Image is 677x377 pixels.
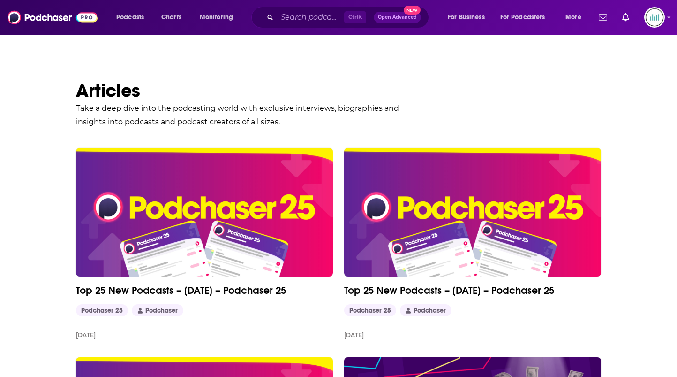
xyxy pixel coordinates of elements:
[76,79,601,102] h1: Articles
[644,7,665,28] button: Show profile menu
[344,284,601,297] a: Top 25 New Podcasts – [DATE] – Podchaser 25
[344,304,396,317] a: Podchaser 25
[344,11,366,23] span: Ctrl K
[374,12,421,23] button: Open AdvancedNew
[8,8,98,26] img: Podchaser - Follow, Share and Rate Podcasts
[494,10,559,25] button: open menu
[559,10,593,25] button: open menu
[644,7,665,28] span: Logged in as podglomerate
[565,11,581,24] span: More
[344,148,601,277] a: Top 25 New Podcasts – July 2025 – Podchaser 25
[344,331,364,339] div: [DATE]
[448,11,485,24] span: For Business
[76,304,128,317] a: Podchaser 25
[500,11,545,24] span: For Podcasters
[76,284,333,297] a: Top 25 New Podcasts – [DATE] – Podchaser 25
[76,148,333,277] a: Top 25 New Podcasts – August 2025 – Podchaser 25
[132,304,183,317] a: Podchaser
[193,10,245,25] button: open menu
[155,10,187,25] a: Charts
[644,7,665,28] img: User Profile
[378,15,417,20] span: Open Advanced
[595,9,611,25] a: Show notifications dropdown
[116,11,144,24] span: Podcasts
[110,10,156,25] button: open menu
[260,7,438,28] div: Search podcasts, credits, & more...
[618,9,633,25] a: Show notifications dropdown
[200,11,233,24] span: Monitoring
[161,11,181,24] span: Charts
[441,10,496,25] button: open menu
[76,331,96,339] div: [DATE]
[76,102,414,129] p: Take a deep dive into the podcasting world with exclusive interviews, biographies and insights in...
[277,10,344,25] input: Search podcasts, credits, & more...
[404,6,421,15] span: New
[400,304,451,317] a: Podchaser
